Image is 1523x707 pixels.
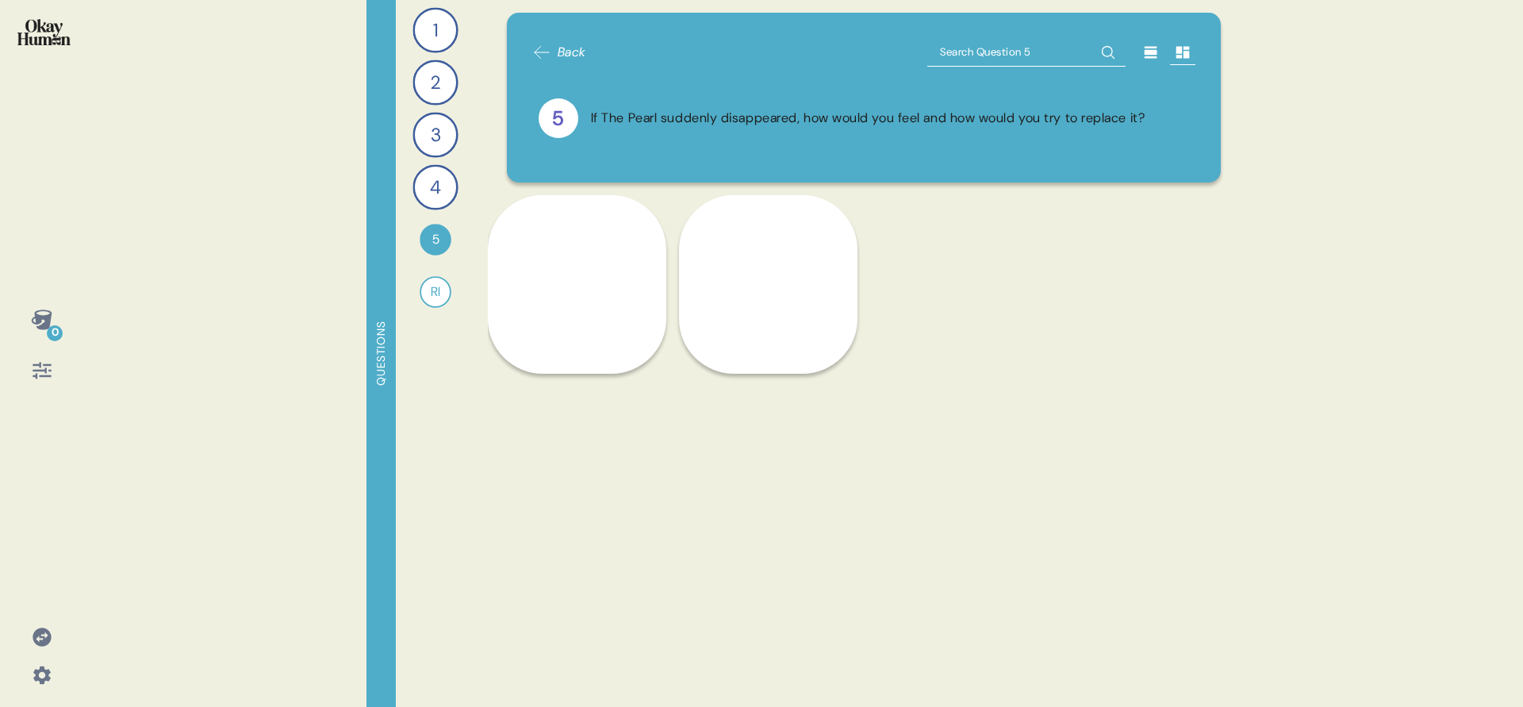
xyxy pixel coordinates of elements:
[412,164,458,209] div: 4
[412,7,458,52] div: 1
[420,224,451,256] div: 5
[591,109,1145,129] div: If The Pearl suddenly disappeared, how would you feel and how would you try to replace it?
[412,112,458,157] div: 3
[412,60,458,105] div: 2
[47,325,63,341] div: 0
[17,19,71,45] img: okayhuman.3b1b6348.png
[539,98,578,138] div: 5
[927,38,1126,67] input: Search Question 5
[420,276,451,308] div: RI
[558,43,586,62] span: Back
